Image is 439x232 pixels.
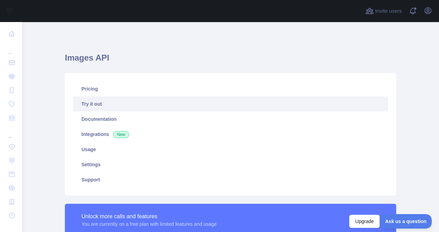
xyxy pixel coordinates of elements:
[73,81,388,96] a: Pricing
[81,221,217,228] div: You are currently on a free plan with limited features and usage
[6,125,17,139] div: ...
[6,41,17,55] div: ...
[65,52,396,69] h1: Images API
[73,157,388,172] a: Settings
[73,172,388,187] a: Support
[380,214,432,229] iframe: Toggle Customer Support
[81,212,217,221] div: Unlock more calls and features
[364,6,403,17] button: Invite users
[73,127,388,142] a: Integrations New
[349,215,380,228] button: Upgrade
[113,131,129,138] span: New
[73,96,388,112] a: Try it out
[73,112,388,127] a: Documentation
[375,7,402,15] span: Invite users
[73,142,388,157] a: Usage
